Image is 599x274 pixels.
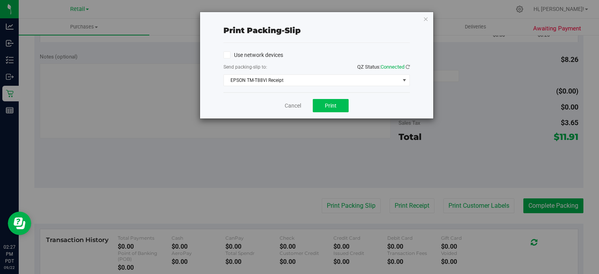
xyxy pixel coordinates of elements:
[223,26,301,35] span: Print packing-slip
[381,64,404,70] span: Connected
[8,212,31,235] iframe: Resource center
[313,99,349,112] button: Print
[224,75,400,86] span: EPSON TM-T88VI Receipt
[285,102,301,110] a: Cancel
[223,64,267,71] label: Send packing-slip to:
[399,75,409,86] span: select
[357,64,410,70] span: QZ Status:
[223,51,283,59] label: Use network devices
[325,103,337,109] span: Print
